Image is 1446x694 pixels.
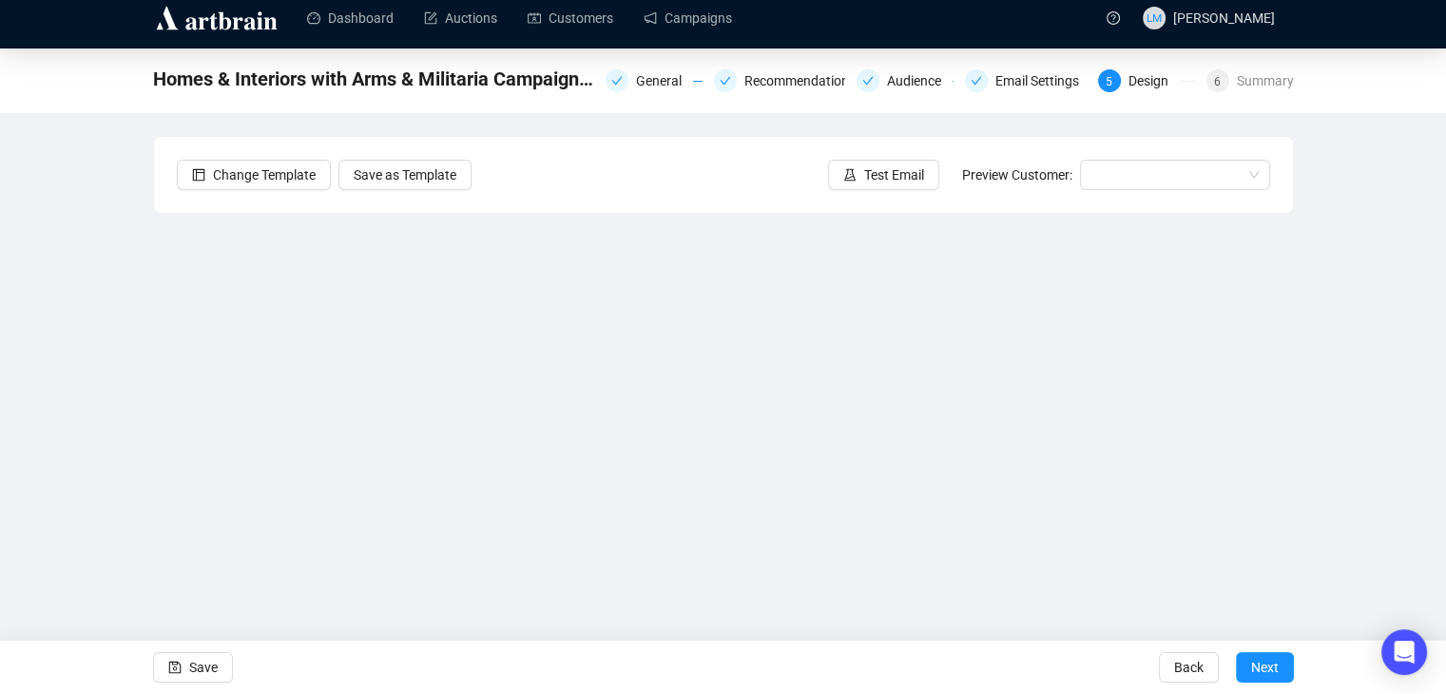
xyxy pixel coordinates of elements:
button: Save as Template [338,160,472,190]
div: Audience [887,69,953,92]
span: check [971,75,982,87]
span: check [862,75,874,87]
span: Preview Customer: [962,167,1072,183]
div: Audience [857,69,954,92]
div: Email Settings [995,69,1090,92]
button: Change Template [177,160,331,190]
span: Next [1251,641,1279,694]
span: Change Template [213,164,316,185]
div: Summary [1237,69,1294,92]
button: Test Email [828,160,939,190]
button: Back [1159,652,1219,683]
span: experiment [843,168,857,182]
span: LM [1146,9,1162,27]
div: Recommendations [714,69,845,92]
span: Save [189,641,218,694]
span: Homes & Interiors with Arms & Militaria Campaign - Auction Recommendations [153,64,594,94]
span: 5 [1106,75,1112,88]
div: General [606,69,703,92]
span: question-circle [1107,11,1120,25]
span: check [720,75,731,87]
span: [PERSON_NAME] [1173,10,1275,26]
span: check [611,75,623,87]
span: Back [1174,641,1204,694]
div: Design [1128,69,1180,92]
div: 5Design [1098,69,1195,92]
button: Save [153,652,233,683]
img: logo [153,3,280,33]
div: Open Intercom Messenger [1381,629,1427,675]
div: 6Summary [1206,69,1294,92]
div: Email Settings [965,69,1087,92]
div: General [636,69,693,92]
span: 6 [1214,75,1221,88]
div: Recommendations [744,69,867,92]
span: Test Email [864,164,924,185]
button: Next [1236,652,1294,683]
span: layout [192,168,205,182]
span: Save as Template [354,164,456,185]
span: save [168,661,182,674]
